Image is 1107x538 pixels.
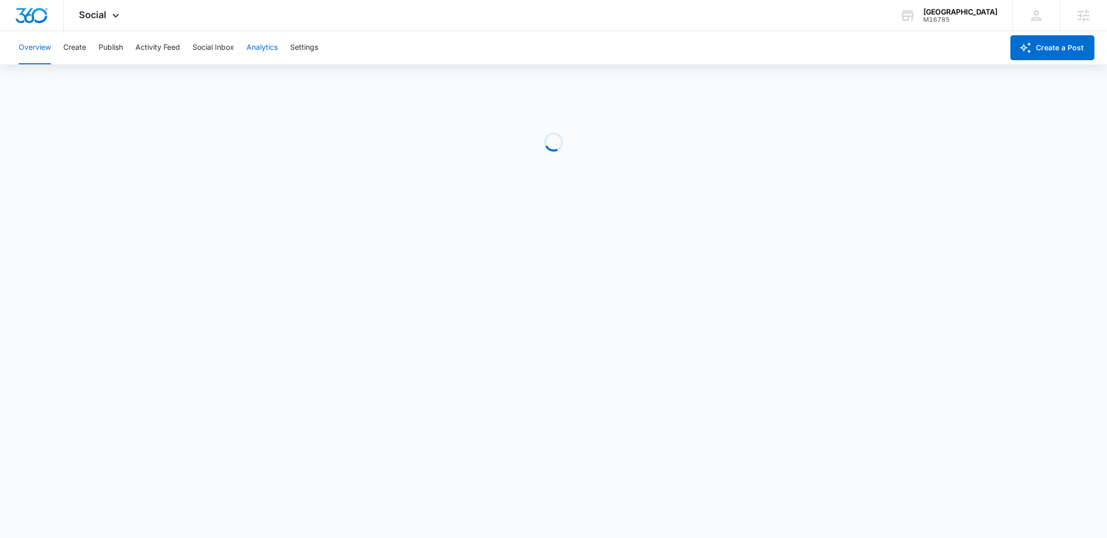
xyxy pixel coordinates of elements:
[1010,35,1095,60] button: Create a Post
[193,31,234,64] button: Social Inbox
[63,31,86,64] button: Create
[99,31,123,64] button: Publish
[135,31,180,64] button: Activity Feed
[247,31,278,64] button: Analytics
[923,8,997,16] div: account name
[79,9,107,20] span: Social
[923,16,997,23] div: account id
[19,31,51,64] button: Overview
[290,31,318,64] button: Settings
